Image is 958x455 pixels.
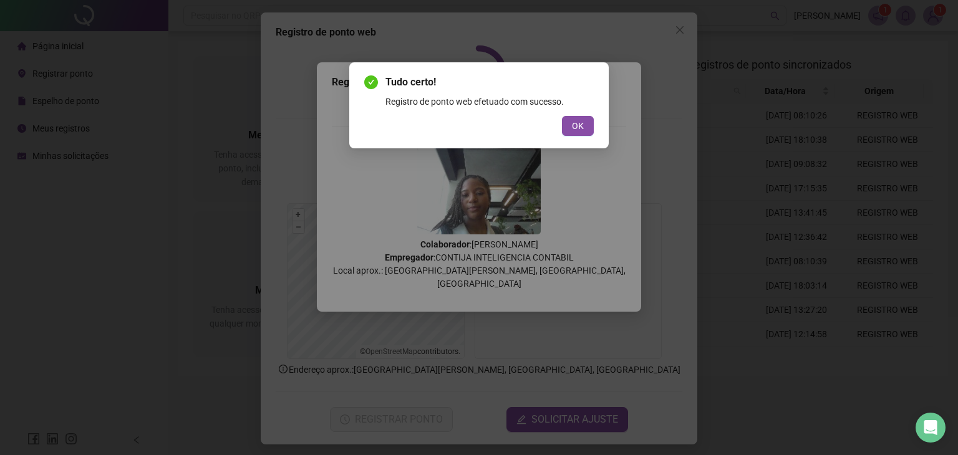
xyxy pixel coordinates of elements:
button: OK [562,116,594,136]
div: Open Intercom Messenger [916,413,946,443]
span: check-circle [364,75,378,89]
span: OK [572,119,584,133]
div: Registro de ponto web efetuado com sucesso. [385,95,594,108]
span: Tudo certo! [385,75,594,90]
